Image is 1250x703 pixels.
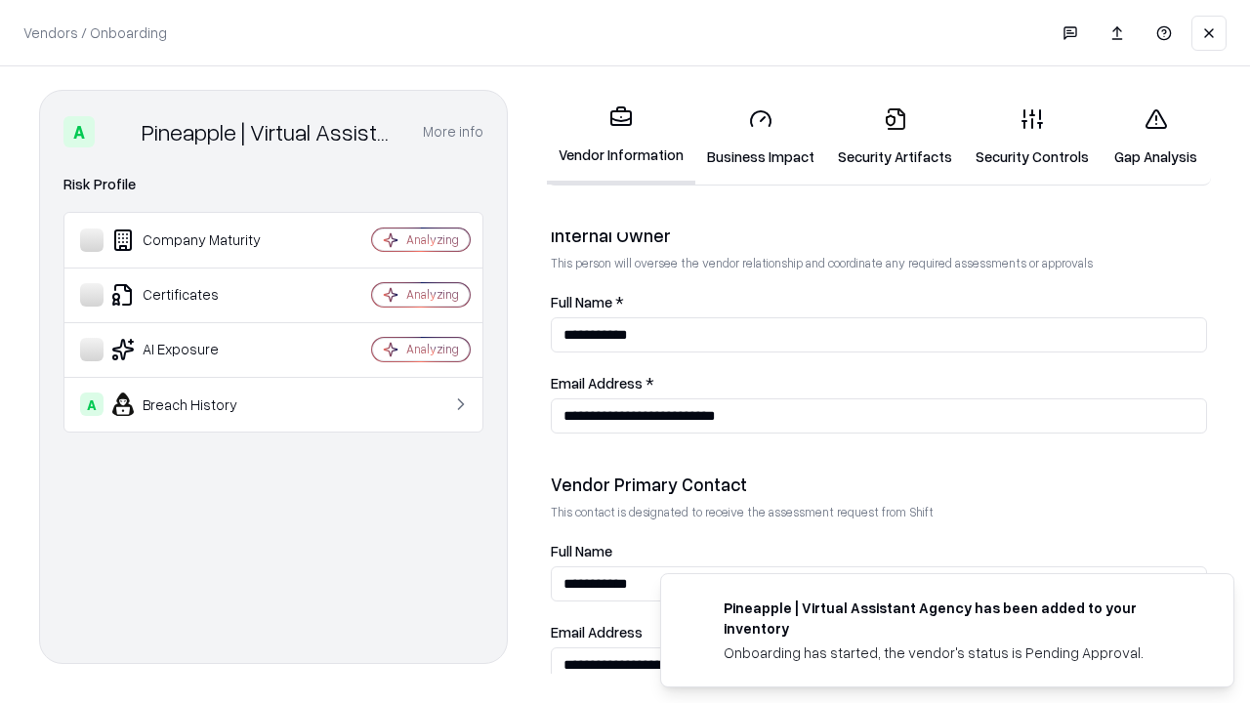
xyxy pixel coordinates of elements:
p: This person will oversee the vendor relationship and coordinate any required assessments or appro... [551,255,1207,271]
a: Security Artifacts [826,92,964,183]
div: A [63,116,95,147]
img: trypineapple.com [685,598,708,621]
p: This contact is designated to receive the assessment request from Shift [551,504,1207,520]
div: Breach History [80,393,313,416]
div: Certificates [80,283,313,307]
div: Onboarding has started, the vendor's status is Pending Approval. [724,642,1187,663]
div: AI Exposure [80,338,313,361]
a: Gap Analysis [1101,92,1211,183]
div: Risk Profile [63,173,483,196]
div: Pineapple | Virtual Assistant Agency has been added to your inventory [724,598,1187,639]
img: Pineapple | Virtual Assistant Agency [103,116,134,147]
div: Analyzing [406,341,459,357]
label: Email Address [551,625,1207,640]
div: Internal Owner [551,224,1207,247]
button: More info [423,114,483,149]
div: Analyzing [406,231,459,248]
div: A [80,393,104,416]
p: Vendors / Onboarding [23,22,167,43]
label: Full Name * [551,295,1207,310]
a: Business Impact [695,92,826,183]
div: Vendor Primary Contact [551,473,1207,496]
div: Company Maturity [80,228,313,252]
label: Full Name [551,544,1207,558]
a: Security Controls [964,92,1101,183]
div: Pineapple | Virtual Assistant Agency [142,116,399,147]
label: Email Address * [551,376,1207,391]
div: Analyzing [406,286,459,303]
a: Vendor Information [547,90,695,185]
